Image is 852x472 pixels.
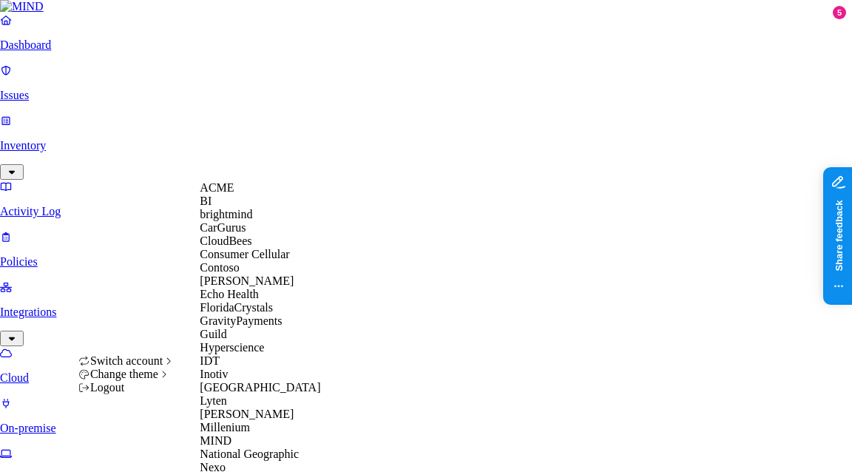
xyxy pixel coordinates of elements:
span: [GEOGRAPHIC_DATA] [200,381,320,394]
span: Echo Health [200,288,259,300]
span: Change theme [90,368,158,380]
span: brightmind [200,208,252,220]
span: IDT [200,354,220,367]
span: Millenium [200,421,250,434]
span: CarGurus [200,221,246,234]
span: Switch account [90,354,163,367]
span: CloudBees [200,235,251,247]
span: [PERSON_NAME] [200,274,294,287]
span: BI [200,195,212,207]
span: [PERSON_NAME] [200,408,294,420]
span: Guild [200,328,226,340]
span: FloridaCrystals [200,301,273,314]
span: National Geographic [200,448,299,460]
div: Logout [78,381,175,394]
span: ACME [200,181,234,194]
span: Lyten [200,394,226,407]
span: Hyperscience [200,341,264,354]
span: Consumer Cellular [200,248,289,260]
span: GravityPayments [200,314,282,327]
span: MIND [200,434,231,447]
span: Inotiv [200,368,228,380]
span: Contoso [200,261,239,274]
